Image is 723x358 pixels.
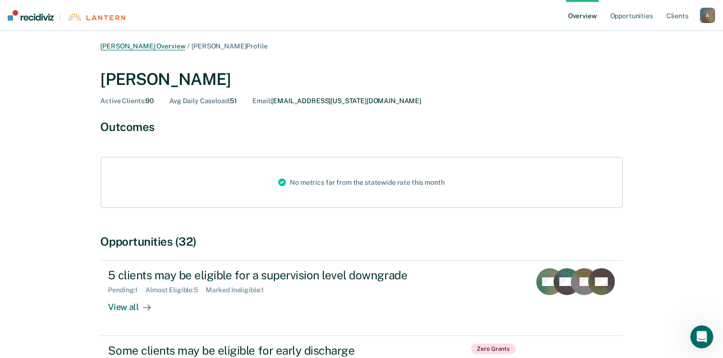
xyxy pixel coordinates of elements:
[690,325,713,348] iframe: Intercom live chat
[145,286,206,294] div: Almost Eligible : 5
[471,344,516,354] span: Zero Grants
[191,42,267,50] span: [PERSON_NAME] Profile
[108,344,445,358] div: Some clients may be eligible for early discharge
[252,97,271,105] span: Email :
[252,97,421,105] div: [EMAIL_ADDRESS][US_STATE][DOMAIN_NAME]
[101,97,154,105] div: 90
[101,235,623,249] div: Opportunities (32)
[101,97,146,105] span: Active Clients :
[101,42,186,50] a: [PERSON_NAME] Overview
[54,12,67,21] span: |
[169,97,230,105] span: Avg Daily Caseload :
[169,97,237,105] div: 51
[101,120,623,134] div: Outcomes
[108,268,445,282] div: 5 clients may be eligible for a supervision level downgrade
[700,8,715,23] button: A
[67,13,125,21] img: Lantern
[206,286,272,294] div: Marked Ineligible : 1
[101,260,623,336] a: 5 clients may be eligible for a supervision level downgradePending:1Almost Eligible:5Marked Ineli...
[8,10,54,21] img: Recidiviz
[108,294,162,313] div: View all
[8,10,125,21] a: |
[101,70,623,89] div: [PERSON_NAME]
[185,42,191,50] span: /
[108,286,146,294] div: Pending : 1
[271,157,452,207] div: No metrics far from the statewide rate this month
